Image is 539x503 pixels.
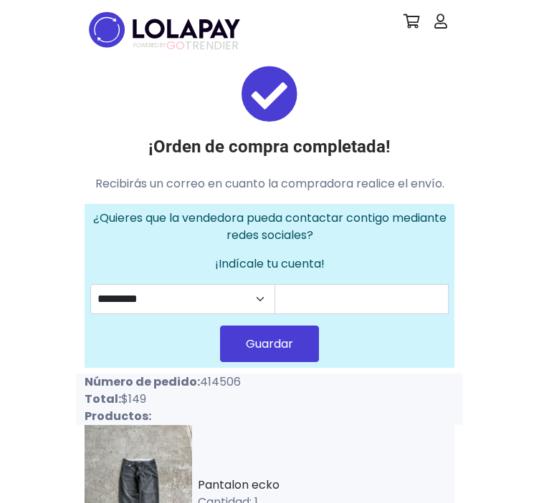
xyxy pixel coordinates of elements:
[85,137,454,157] h3: ¡Orden de compra completada!
[85,408,151,424] strong: Productos:
[85,373,261,391] p: 414506
[85,373,200,390] strong: Número de pedido:
[166,37,185,54] span: GO
[220,326,319,362] button: Guardar
[198,477,280,493] a: Pantalon ecko
[133,41,166,49] span: POWERED BY
[85,7,244,52] img: logo
[90,210,449,244] p: ¿Quieres que la vendedora pueda contactar contigo mediante redes sociales?
[85,391,261,408] p: $149
[85,175,454,192] p: Recibirás un correo en cuanto la compradora realice el envío.
[85,391,121,407] strong: Total:
[133,39,239,52] span: TRENDIER
[90,255,449,273] p: ¡Indícale tu cuenta!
